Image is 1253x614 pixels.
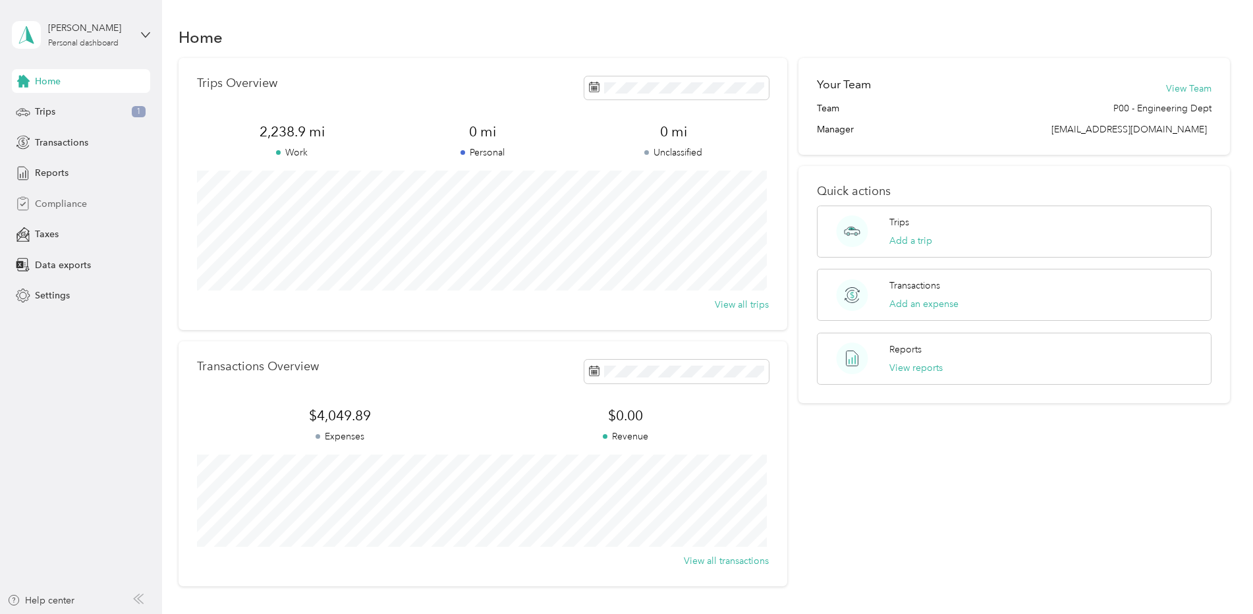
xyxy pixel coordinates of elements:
div: [PERSON_NAME] [48,21,130,35]
span: $0.00 [483,406,769,425]
span: Settings [35,289,70,302]
span: Trips [35,105,55,119]
h1: Home [179,30,223,44]
p: Transactions [889,279,940,293]
span: 2,238.9 mi [197,123,387,141]
button: View Team [1166,82,1211,96]
p: Transactions Overview [197,360,319,374]
span: Taxes [35,227,59,241]
p: Reports [889,343,922,356]
button: View all transactions [684,554,769,568]
span: Team [817,101,839,115]
span: Reports [35,166,69,180]
span: 0 mi [387,123,578,141]
p: Quick actions [817,184,1211,198]
span: [EMAIL_ADDRESS][DOMAIN_NAME] [1051,124,1207,135]
button: Help center [7,594,74,607]
div: Personal dashboard [48,40,119,47]
h2: Your Team [817,76,871,93]
span: Manager [817,123,854,136]
span: Compliance [35,197,87,211]
p: Work [197,146,387,159]
p: Trips [889,215,909,229]
span: P00 - Engineering Dept [1113,101,1211,115]
p: Revenue [483,430,769,443]
button: Add an expense [889,297,959,311]
iframe: Everlance-gr Chat Button Frame [1179,540,1253,614]
span: $4,049.89 [197,406,483,425]
button: View reports [889,361,943,375]
p: Trips Overview [197,76,277,90]
span: 0 mi [578,123,769,141]
button: View all trips [715,298,769,312]
button: Add a trip [889,234,932,248]
span: Data exports [35,258,91,272]
p: Expenses [197,430,483,443]
span: Home [35,74,61,88]
p: Personal [387,146,578,159]
p: Unclassified [578,146,769,159]
span: 1 [132,106,146,118]
span: Transactions [35,136,88,150]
